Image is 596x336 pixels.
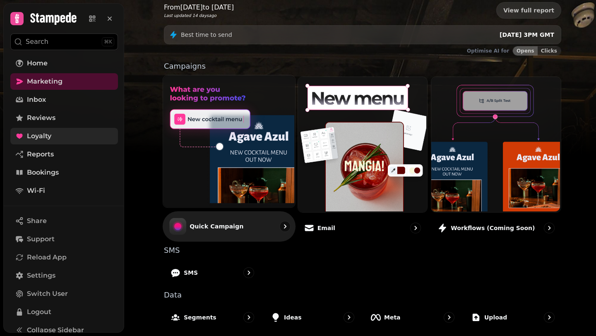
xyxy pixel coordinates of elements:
[364,305,461,329] a: Meta
[164,261,261,285] a: SMS
[27,95,46,105] span: Inbox
[27,325,84,335] span: Collapse Sidebar
[10,146,118,163] a: Reports
[27,168,59,178] span: Bookings
[10,91,118,108] a: Inbox
[281,222,289,230] svg: go to
[10,286,118,302] button: Switch User
[27,252,67,262] span: Reload App
[430,76,560,211] img: Workflows (coming soon)
[345,313,353,322] svg: go to
[27,186,45,196] span: Wi-Fi
[27,131,51,141] span: Loyalty
[284,313,302,322] p: Ideas
[384,313,401,322] p: Meta
[27,307,51,317] span: Logout
[164,291,561,299] p: Data
[411,224,420,232] svg: go to
[162,74,294,206] img: Quick Campaign
[445,313,453,322] svg: go to
[245,313,253,322] svg: go to
[545,224,553,232] svg: go to
[464,305,561,329] a: Upload
[181,31,232,39] p: Best time to send
[10,73,118,90] a: Marketing
[10,304,118,320] button: Logout
[10,34,118,50] button: Search⌘K
[190,222,243,230] p: Quick Campaign
[27,234,55,244] span: Support
[10,55,118,72] a: Home
[10,128,118,144] a: Loyalty
[541,48,557,53] span: Clicks
[27,149,54,159] span: Reports
[10,249,118,266] button: Reload App
[164,12,234,19] p: Last updated 14 days ago
[264,305,361,329] a: Ideas
[10,164,118,181] a: Bookings
[545,313,553,322] svg: go to
[467,48,509,54] p: Optimise AI for
[10,213,118,229] button: Share
[27,216,47,226] span: Share
[513,46,538,55] button: Opens
[297,76,427,211] img: Email
[164,2,234,12] p: From [DATE] to [DATE]
[10,110,118,126] a: Reviews
[163,75,296,242] a: Quick CampaignQuick Campaign
[10,182,118,199] a: Wi-Fi
[538,46,561,55] button: Clicks
[27,289,68,299] span: Switch User
[10,231,118,247] button: Support
[500,31,554,38] span: [DATE] 3PM GMT
[26,37,48,47] p: Search
[184,269,198,277] p: SMS
[27,77,62,86] span: Marketing
[451,224,535,232] p: Workflows (coming soon)
[184,313,216,322] p: Segments
[164,62,561,70] p: Campaigns
[431,77,561,240] a: Workflows (coming soon)Workflows (coming soon)
[164,247,561,254] p: SMS
[164,305,261,329] a: Segments
[10,267,118,284] a: Settings
[484,313,507,322] p: Upload
[517,48,534,53] span: Opens
[245,269,253,277] svg: go to
[298,77,428,240] a: EmailEmail
[317,224,335,232] p: Email
[496,2,561,19] a: View full report
[27,113,55,123] span: Reviews
[27,271,55,281] span: Settings
[27,58,48,68] span: Home
[102,37,114,46] div: ⌘K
